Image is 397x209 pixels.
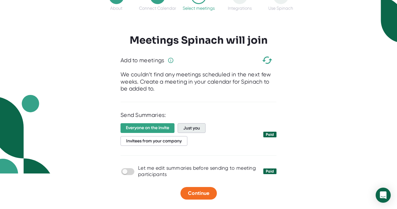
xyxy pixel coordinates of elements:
[121,71,276,92] div: We couldn’t find any meetings scheduled in the next few weeks. Create a meeting in your calendar ...
[130,34,268,46] h3: Meetings Spinach will join
[268,6,293,11] div: Use Spinach
[180,187,217,200] button: Continue
[138,165,259,178] div: Let me edit summaries before sending to meeting participants
[376,188,391,203] div: Open Intercom Messenger
[266,169,274,173] div: Paid
[139,6,176,11] div: Connect Calendar
[121,57,164,64] div: Add to meetings
[228,6,252,11] div: Integrations
[110,6,122,11] div: About
[266,132,274,137] div: Paid
[121,136,187,146] span: Invitees from your company
[188,190,209,196] span: Continue
[183,6,215,11] div: Select meetings
[178,123,206,133] span: Just you
[121,112,276,119] div: Send Summaries:
[121,123,174,133] span: Everyone on the invite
